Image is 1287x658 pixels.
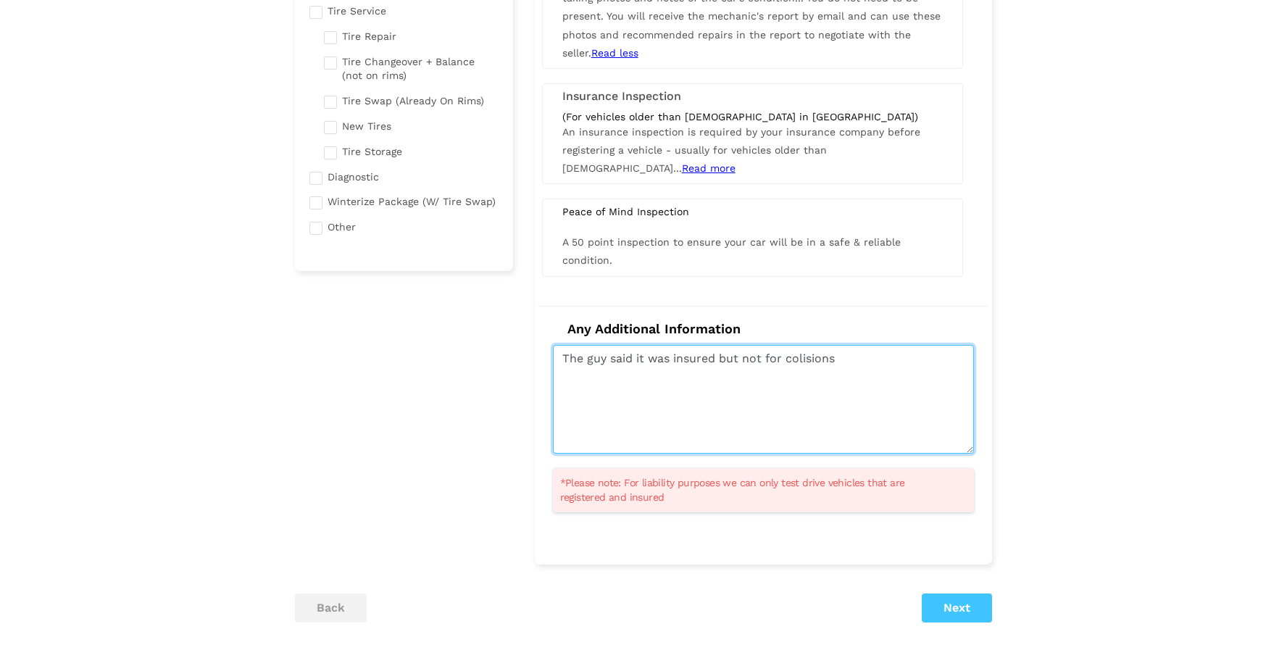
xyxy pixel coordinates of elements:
[295,594,367,622] button: back
[591,47,638,59] span: Read less
[562,126,920,174] span: An insurance inspection is required by your insurance company before registering a vehicle - usua...
[551,205,954,218] div: Peace of Mind Inspection
[922,594,992,622] button: Next
[562,90,943,103] h3: Insurance Inspection
[682,162,736,174] span: Read more
[562,236,901,266] span: A 50 point inspection to ensure your car will be in a safe & reliable condition.
[553,321,974,337] h4: Any Additional Information
[562,110,943,123] div: (For vehicles older than [DEMOGRAPHIC_DATA] in [GEOGRAPHIC_DATA])
[560,475,949,504] span: *Please note: For liability purposes we can only test drive vehicles that are registered and insured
